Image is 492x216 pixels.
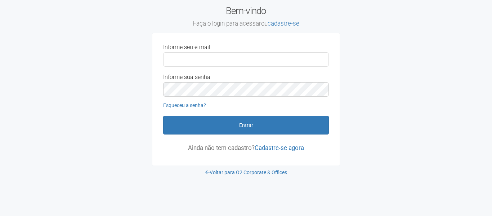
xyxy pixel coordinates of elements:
p: Ainda não tem cadastro? [163,145,329,151]
span: ou [261,20,299,27]
a: Voltar para O2 Corporate & Offices [205,169,287,175]
small: Faça o login para acessar [152,20,340,28]
a: Esqueceu a senha? [163,102,206,108]
a: Cadastre-se agora [255,144,304,151]
button: Entrar [163,116,329,135]
h2: Bem-vindo [152,5,340,28]
label: Informe seu e-mail [163,44,210,50]
a: cadastre-se [268,20,299,27]
label: Informe sua senha [163,74,210,80]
